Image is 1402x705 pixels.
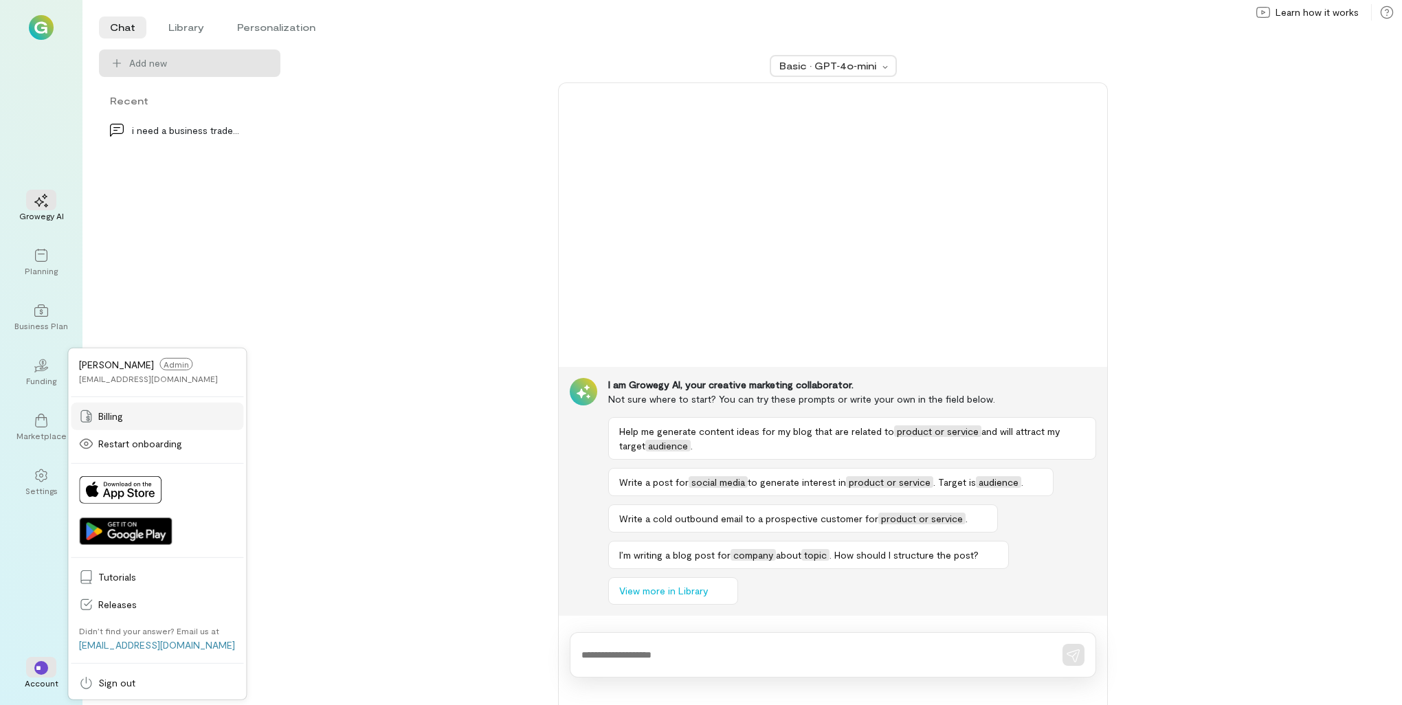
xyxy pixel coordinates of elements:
span: about [776,549,801,561]
a: Restart onboarding [71,430,243,458]
span: product or service [846,476,933,488]
span: View more in Library [619,584,708,598]
span: Add new [129,56,269,70]
span: I’m writing a blog post for [619,549,731,561]
li: Library [157,16,215,38]
span: Write a cold outbound email to a prospective customer for [619,513,878,524]
div: Business Plan [14,320,68,331]
span: Releases [98,598,235,612]
div: [EMAIL_ADDRESS][DOMAIN_NAME] [79,373,218,384]
div: Not sure where to start? You can try these prompts or write your own in the field below. [608,392,1096,406]
a: Business Plan [16,293,66,342]
span: . Target is [933,476,976,488]
button: Help me generate content ideas for my blog that are related toproduct or serviceand will attract ... [608,417,1096,460]
button: Write a cold outbound email to a prospective customer forproduct or service. [608,504,998,533]
span: . [1021,476,1023,488]
span: topic [801,549,830,561]
span: audience [976,476,1021,488]
span: . How should I structure the post? [830,549,979,561]
span: Billing [98,410,235,423]
span: Help me generate content ideas for my blog that are related to [619,425,894,437]
a: Sign out [71,669,243,697]
div: Basic · GPT‑4o‑mini [779,59,878,73]
a: Marketplace [16,403,66,452]
a: Settings [16,458,66,507]
div: Account [25,678,58,689]
span: Write a post for [619,476,689,488]
a: Growegy AI [16,183,66,232]
span: to generate interest in [748,476,846,488]
span: Restart onboarding [98,437,235,451]
span: social media [689,476,748,488]
span: Tutorials [98,570,235,584]
img: Get it on Google Play [79,517,172,545]
span: product or service [894,425,981,437]
a: Releases [71,591,243,618]
div: Planning [25,265,58,276]
a: Tutorials [71,563,243,591]
span: [PERSON_NAME] [79,358,154,370]
a: Funding [16,348,66,397]
a: Planning [16,238,66,287]
span: Admin [159,358,192,370]
span: . [966,513,968,524]
span: audience [645,440,691,451]
button: Write a post forsocial mediato generate interest inproduct or service. Target isaudience. [608,468,1054,496]
span: . [691,440,693,451]
div: Recent [99,93,280,108]
img: Download on App Store [79,476,162,504]
span: Sign out [98,676,235,690]
div: Growegy AI [19,210,64,221]
div: I am Growegy AI, your creative marketing collaborator. [608,378,1096,392]
li: Personalization [226,16,326,38]
div: Funding [26,375,56,386]
span: company [731,549,776,561]
li: Chat [99,16,146,38]
div: Didn’t find your answer? Email us at [79,625,219,636]
div: Marketplace [16,430,67,441]
span: product or service [878,513,966,524]
span: Learn how it works [1276,5,1359,19]
div: i need a business trade reference [132,123,239,137]
button: View more in Library [608,577,738,605]
a: Billing [71,403,243,430]
a: [EMAIL_ADDRESS][DOMAIN_NAME] [79,639,235,651]
div: Settings [25,485,58,496]
button: I’m writing a blog post forcompanyabouttopic. How should I structure the post? [608,541,1009,569]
